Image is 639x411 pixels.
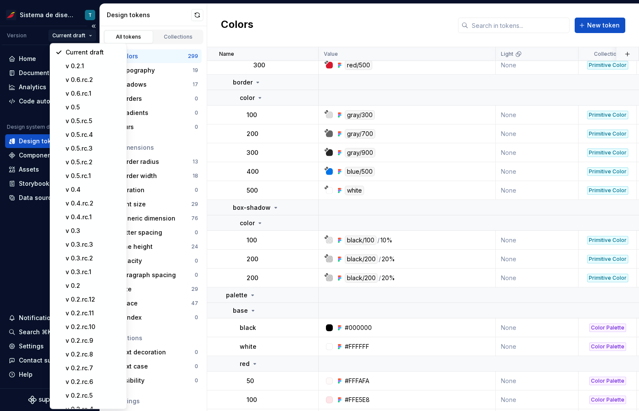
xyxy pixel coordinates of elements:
div: v 0.4.rc.2 [66,199,121,208]
div: v 0.2.rc.9 [66,336,121,345]
div: v 0.6.rc.2 [66,76,121,84]
div: v 0.2 [66,281,121,290]
div: v 0.3.rc.1 [66,268,121,276]
div: v 0.3 [66,227,121,235]
div: v 0.5 [66,103,121,112]
div: v 0.4 [66,185,121,194]
div: v 0.2.rc.12 [66,295,121,304]
div: v 0.2.rc.8 [66,350,121,359]
div: v 0.2.rc.10 [66,323,121,331]
div: Current draft [66,48,121,57]
div: v 0.3.rc.3 [66,240,121,249]
div: v 0.4.rc.1 [66,213,121,221]
div: v 0.5.rc.1 [66,172,121,180]
div: v 0.5.rc.4 [66,130,121,139]
div: v 0.6.rc.1 [66,89,121,98]
div: v 0.2.rc.5 [66,391,121,400]
div: v 0.2.rc.6 [66,378,121,386]
div: v 0.5.rc.2 [66,158,121,166]
div: v 0.2.rc.7 [66,364,121,372]
div: v 0.5.rc.5 [66,117,121,125]
div: v 0.2.1 [66,62,121,70]
div: v 0.3.rc.2 [66,254,121,263]
div: v 0.5.rc.3 [66,144,121,153]
div: v 0.2.rc.11 [66,309,121,317]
